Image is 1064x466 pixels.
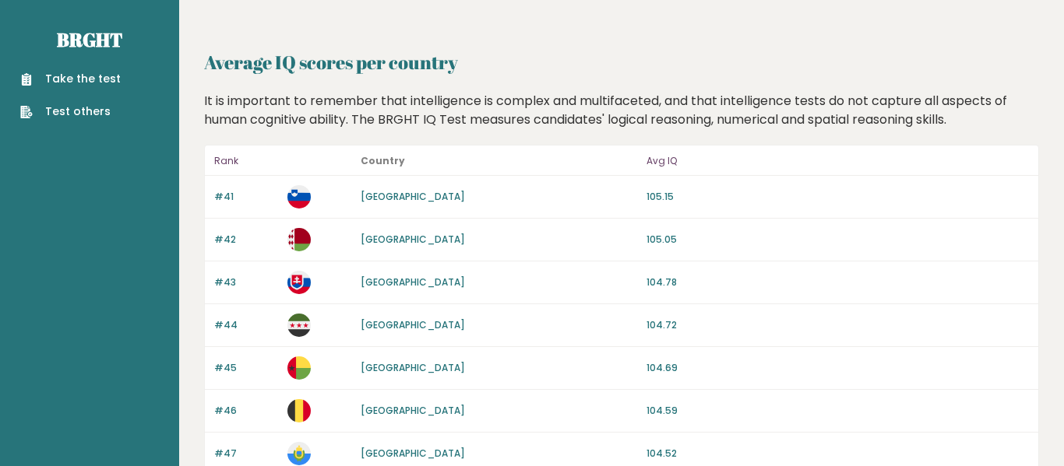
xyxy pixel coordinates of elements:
[20,103,121,120] a: Test others
[214,275,278,289] p: #43
[647,361,1029,375] p: 104.69
[287,271,311,294] img: sk.svg
[199,92,1045,129] div: It is important to remember that intelligence is complex and multifaceted, and that intelligence ...
[214,233,278,247] p: #42
[647,447,1029,461] p: 104.52
[214,318,278,332] p: #44
[361,275,465,289] a: [GEOGRAPHIC_DATA]
[287,356,311,380] img: gw.svg
[214,361,278,375] p: #45
[214,447,278,461] p: #47
[214,404,278,418] p: #46
[287,228,311,251] img: by.svg
[361,447,465,460] a: [GEOGRAPHIC_DATA]
[287,399,311,422] img: be.svg
[20,71,121,87] a: Take the test
[57,27,122,52] a: Brght
[361,318,465,331] a: [GEOGRAPHIC_DATA]
[647,275,1029,289] p: 104.78
[204,48,1039,76] h2: Average IQ scores per country
[647,318,1029,332] p: 104.72
[647,190,1029,204] p: 105.15
[361,361,465,374] a: [GEOGRAPHIC_DATA]
[214,190,278,204] p: #41
[361,233,465,246] a: [GEOGRAPHIC_DATA]
[287,185,311,208] img: si.svg
[647,233,1029,247] p: 105.05
[647,152,1029,170] p: Avg IQ
[287,314,311,337] img: sy.svg
[361,404,465,417] a: [GEOGRAPHIC_DATA]
[287,442,311,465] img: sm.svg
[361,190,465,203] a: [GEOGRAPHIC_DATA]
[647,404,1029,418] p: 104.59
[214,152,278,170] p: Rank
[361,154,405,167] b: Country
